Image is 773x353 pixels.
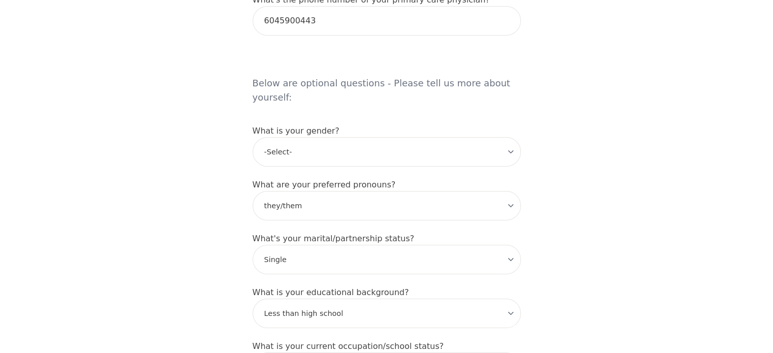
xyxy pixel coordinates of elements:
label: What is your current occupation/school status? [253,341,444,351]
label: What is your gender? [253,126,339,136]
h5: Below are optional questions - Please tell us more about yourself: [253,48,521,113]
label: What's your marital/partnership status? [253,234,414,243]
label: What are your preferred pronouns? [253,180,396,189]
label: What is your educational background? [253,287,409,297]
